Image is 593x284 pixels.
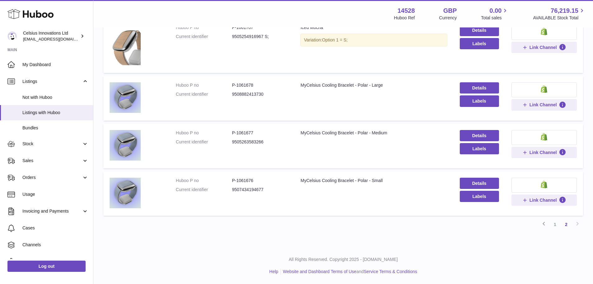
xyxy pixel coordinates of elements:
[232,34,288,40] dd: 9505254916967 S;
[364,269,417,274] a: Service Terms & Conditions
[22,208,82,214] span: Invoicing and Payments
[283,269,356,274] a: Website and Dashboard Terms of Use
[232,187,288,193] dd: 9507434194677
[460,25,499,36] a: Details
[22,158,82,164] span: Sales
[23,30,79,42] div: Celsius Innovations Ltd
[22,141,82,147] span: Stock
[22,94,88,100] span: Not with Huboo
[511,99,577,110] button: Link Channel
[176,187,232,193] dt: Current identifier
[232,25,288,31] dd: P-1061707
[529,197,557,203] span: Link Channel
[398,7,415,15] strong: 14528
[176,91,232,97] dt: Current identifier
[7,261,86,272] a: Log out
[23,36,92,41] span: [EMAIL_ADDRESS][DOMAIN_NAME]
[232,178,288,184] dd: P-1061676
[110,82,141,113] img: MyCelsius Cooling Bracelet - Polar - Large
[232,139,288,145] dd: 9505263583266
[176,34,232,40] dt: Current identifier
[22,110,88,116] span: Listings with Huboo
[533,7,586,21] a: 76,219.15 AVAILABLE Stock Total
[460,143,499,154] button: Labels
[98,257,588,262] p: All Rights Reserved. Copyright 2025 - [DOMAIN_NAME]
[232,82,288,88] dd: P-1061678
[322,37,348,42] span: Option 1 = S;
[481,15,509,21] span: Total sales
[460,38,499,49] button: Labels
[541,28,547,35] img: shopify-small.png
[529,150,557,155] span: Link Channel
[232,130,288,136] dd: P-1061677
[22,125,88,131] span: Bundles
[22,79,82,84] span: Listings
[7,31,17,41] img: internalAdmin-14528@internal.huboo.com
[541,181,547,188] img: shopify-small.png
[22,242,88,248] span: Channels
[439,15,457,21] div: Currency
[541,85,547,93] img: shopify-small.png
[110,25,141,65] img: Iced Mocha
[541,133,547,141] img: shopify-small.png
[551,7,578,15] span: 76,219.15
[460,82,499,94] a: Details
[394,15,415,21] div: Huboo Ref
[176,130,232,136] dt: Huboo P no
[490,7,502,15] span: 0.00
[300,178,447,184] div: MyCelsius Cooling Bracelet - Polar - Small
[232,91,288,97] dd: 9508882413730
[22,191,88,197] span: Usage
[529,102,557,108] span: Link Channel
[176,139,232,145] dt: Current identifier
[511,195,577,206] button: Link Channel
[300,25,447,31] div: Iced Mocha
[22,62,88,68] span: My Dashboard
[511,42,577,53] button: Link Channel
[443,7,457,15] strong: GBP
[176,178,232,184] dt: Huboo P no
[300,82,447,88] div: MyCelsius Cooling Bracelet - Polar - Large
[110,130,141,161] img: MyCelsius Cooling Bracelet - Polar - Medium
[561,219,572,230] a: 2
[511,147,577,158] button: Link Channel
[460,191,499,202] button: Labels
[269,269,278,274] a: Help
[549,219,561,230] a: 1
[22,175,82,181] span: Orders
[176,82,232,88] dt: Huboo P no
[481,7,509,21] a: 0.00 Total sales
[460,178,499,189] a: Details
[176,25,232,31] dt: Huboo P no
[460,95,499,107] button: Labels
[110,178,141,208] img: MyCelsius Cooling Bracelet - Polar - Small
[300,34,447,46] div: Variation:
[22,259,88,265] span: Settings
[529,45,557,50] span: Link Channel
[533,15,586,21] span: AVAILABLE Stock Total
[281,269,417,275] li: and
[300,130,447,136] div: MyCelsius Cooling Bracelet - Polar - Medium
[460,130,499,141] a: Details
[22,225,88,231] span: Cases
